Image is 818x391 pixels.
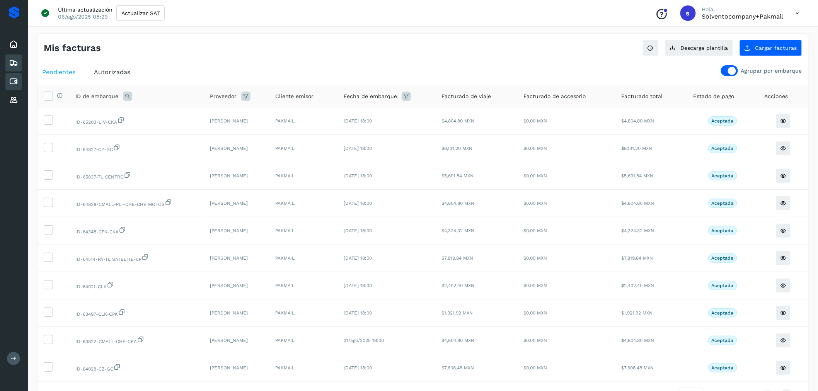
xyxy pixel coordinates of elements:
button: Cargar facturas [740,40,802,56]
td: [PERSON_NAME] [204,107,269,135]
span: 996e36ba-fe0a-4852-840e-c74b57e0c40b [75,119,125,125]
p: Aceptada [712,146,734,151]
span: $0.00 MXN [523,255,547,261]
span: $8,131.20 MXN [621,146,652,151]
span: $2,402.40 MXN [441,283,474,288]
span: $0.00 MXN [523,365,547,371]
td: [PERSON_NAME] [204,135,269,162]
td: PAKMAIL [269,217,337,245]
button: Descarga plantilla [665,40,733,56]
span: 144731b5-79ae-4987-bf6b-a2c1a5c7aa3b [75,284,114,289]
td: PAKMAIL [269,354,337,382]
span: $1,921.92 MXN [621,310,653,316]
span: $0.00 MXN [523,201,547,206]
span: 3d5338d2-4bf1-449e-8d3e-d111af99d70b [75,147,121,152]
span: Pendientes [42,68,75,76]
p: Aceptada [712,255,734,261]
span: $5,691.84 MXN [621,173,653,178]
span: [DATE] 18:00 [344,173,372,178]
span: $4,804.80 MXN [441,338,474,343]
span: $0.00 MXN [523,338,547,343]
span: f9479e2b-bc1e-4290-99e2-1f6e565adf00 [75,174,131,180]
span: $7,608.48 MXN [621,365,654,371]
span: $0.00 MXN [523,173,547,178]
span: $7,608.48 MXN [441,365,474,371]
h4: Mis facturas [44,42,101,54]
td: [PERSON_NAME] [204,272,269,299]
span: Proveedor [210,92,237,100]
span: $1,921.92 MXN [441,310,473,316]
p: Última actualización [58,6,112,13]
span: $4,804.80 MXN [441,201,474,206]
td: [PERSON_NAME] [204,190,269,217]
span: $7,819.84 MXN [621,255,653,261]
p: 06/ago/2025 08:29 [58,13,108,20]
p: Aceptada [712,310,734,316]
td: PAKMAIL [269,135,337,162]
span: [DATE] 18:00 [344,255,372,261]
span: Facturado de accesorio [523,92,586,100]
span: ID de embarque [75,92,118,100]
span: d9da14c2-35f5-4220-ad8b-9cc15fd75c3c [75,257,149,262]
button: Actualizar SAT [116,5,165,21]
span: 20477025-fe50-4c05-b99a-c419cf0677cb [75,229,126,235]
span: 0f0a479f-fc63-4ce1-a458-e7c828ad0a93 [75,339,145,344]
span: Autorizadas [94,68,130,76]
span: $4,804.80 MXN [621,118,654,124]
td: [PERSON_NAME] [204,354,269,382]
span: [DATE] 18:00 [344,365,372,371]
span: [DATE] 18:00 [344,146,372,151]
span: [DATE] 18:00 [344,118,372,124]
td: PAKMAIL [269,190,337,217]
span: Acciones [765,92,788,100]
p: Aceptada [712,228,734,233]
span: $5,691.84 MXN [441,173,474,178]
span: $0.00 MXN [523,228,547,233]
span: be0d6a5d-13f7-47bf-b739-daa98c6c899e [75,311,126,317]
span: Descarga plantilla [681,45,728,51]
span: Cliente emisor [275,92,314,100]
span: [DATE] 18:00 [344,310,372,316]
span: [DATE] 18:00 [344,283,372,288]
span: $4,804.80 MXN [621,338,654,343]
span: $7,819.84 MXN [441,255,473,261]
div: Inicio [5,36,22,53]
span: Cargar facturas [755,45,797,51]
td: PAKMAIL [269,327,337,354]
span: $0.00 MXN [523,310,547,316]
span: 074b4732-b18f-4d11-a85e-72eb88388a48 [75,202,172,207]
td: [PERSON_NAME] [204,217,269,245]
span: $4,324.32 MXN [621,228,654,233]
p: Agrupar por embarque [741,68,802,74]
span: Actualizar SAT [121,10,160,16]
p: Aceptada [712,283,734,288]
span: Facturado total [621,92,663,100]
td: [PERSON_NAME] [204,327,269,354]
span: $0.00 MXN [523,283,547,288]
p: Aceptada [712,338,734,343]
p: Hola, [702,6,784,13]
span: 46131af6-6713-46c3-9a3d-ba6fdc5dbc88 [75,366,121,372]
span: $0.00 MXN [523,118,547,124]
span: Facturado de viaje [441,92,491,100]
span: Fecha de embarque [344,92,397,100]
p: Aceptada [712,118,734,124]
p: Aceptada [712,173,734,178]
div: Proveedores [5,92,22,109]
td: [PERSON_NAME] [204,162,269,190]
span: [DATE] 18:00 [344,201,372,206]
span: $0.00 MXN [523,146,547,151]
p: Aceptada [712,201,734,206]
p: Aceptada [712,365,734,371]
td: PAKMAIL [269,299,337,327]
span: 31/ago/2025 18:00 [344,338,384,343]
td: PAKMAIL [269,107,337,135]
td: [PERSON_NAME] [204,299,269,327]
span: $4,804.80 MXN [441,118,474,124]
span: [DATE] 18:00 [344,228,372,233]
td: [PERSON_NAME] [204,245,269,272]
td: PAKMAIL [269,272,337,299]
span: $4,804.80 MXN [621,201,654,206]
span: $2,402.40 MXN [621,283,654,288]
